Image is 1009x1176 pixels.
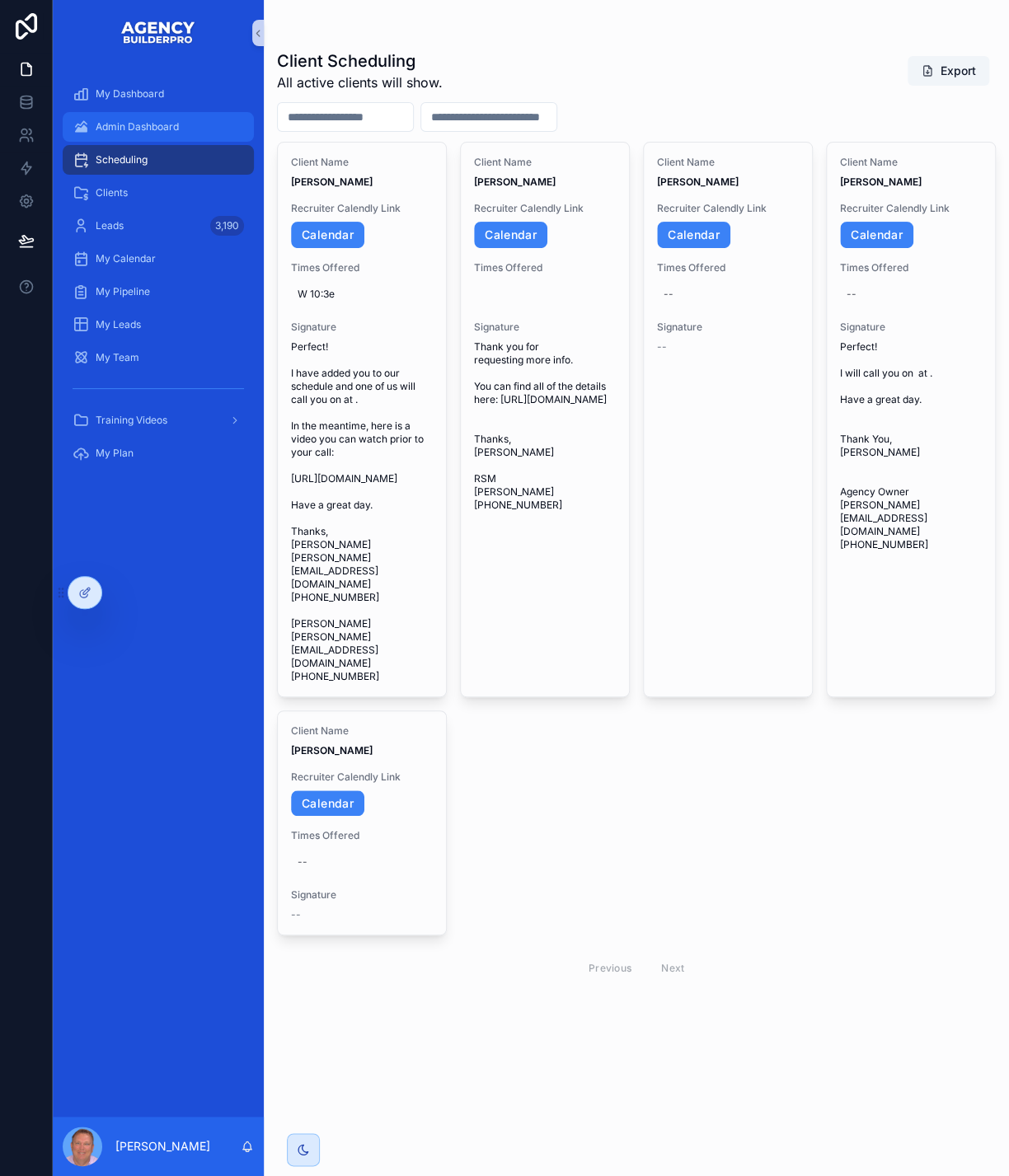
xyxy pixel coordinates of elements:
span: Recruiter Calendly Link [291,202,433,215]
a: Training Videos [63,405,254,435]
a: Admin Dashboard [63,112,254,142]
span: Leads [96,219,124,232]
span: Times Offered [474,261,616,274]
a: Calendar [474,222,547,248]
p: [PERSON_NAME] [115,1138,210,1155]
span: Client Name [291,724,433,738]
span: Thank you for requesting more info. You can find all of the details here: [URL][DOMAIN_NAME] Than... [474,340,616,512]
span: My Team [96,351,139,364]
span: Signature [840,321,982,334]
a: My Dashboard [63,79,254,109]
span: Recruiter Calendly Link [291,771,433,784]
span: My Leads [96,318,141,331]
span: Client Name [291,156,433,169]
strong: [PERSON_NAME] [291,176,373,188]
span: Times Offered [657,261,799,274]
a: Clients [63,178,254,208]
a: Leads3,190 [63,211,254,241]
span: My Calendar [96,252,156,265]
a: Client Name[PERSON_NAME]Recruiter Calendly LinkCalendarTimes Offered--SignaturePerfect! I will ca... [826,142,996,697]
span: Recruiter Calendly Link [657,202,799,215]
div: -- [664,288,673,301]
span: Perfect! I will call you on at . Have a great day. Thank You, [PERSON_NAME] Agency Owner [PERSON_... [840,340,982,551]
div: 3,190 [210,216,244,236]
span: Clients [96,186,128,199]
a: Calendar [291,222,364,248]
span: Client Name [840,156,982,169]
a: Client Name[PERSON_NAME]Recruiter Calendly LinkCalendarTimes Offered--Signature-- [277,710,447,936]
img: App logo [120,20,196,46]
span: Times Offered [840,261,982,274]
a: My Calendar [63,244,254,274]
span: My Dashboard [96,87,164,101]
a: Calendar [840,222,913,248]
span: Admin Dashboard [96,120,179,134]
strong: [PERSON_NAME] [291,744,373,757]
a: Calendar [657,222,730,248]
div: scrollable content [53,66,264,492]
a: Scheduling [63,145,254,175]
a: My Pipeline [63,277,254,307]
span: My Pipeline [96,285,150,298]
a: Client Name[PERSON_NAME]Recruiter Calendly LinkCalendarTimes Offered--Signature-- [643,142,813,697]
span: -- [657,340,667,354]
div: -- [847,288,856,301]
span: Signature [657,321,799,334]
span: All active clients will show. [277,73,443,92]
a: Client Name[PERSON_NAME]Recruiter Calendly LinkCalendarTimes OfferedW 10:3eSignaturePerfect! I ha... [277,142,447,697]
span: Signature [291,888,433,902]
span: -- [291,908,301,921]
span: Client Name [474,156,616,169]
span: My Plan [96,447,134,460]
span: Perfect! I have added you to our schedule and one of us will call you on at . In the meantime, he... [291,340,433,683]
button: Export [908,56,989,86]
span: Signature [291,321,433,334]
span: Training Videos [96,414,167,427]
a: My Leads [63,310,254,340]
span: Client Name [657,156,799,169]
a: Calendar [291,790,364,817]
a: Client Name[PERSON_NAME]Recruiter Calendly LinkCalendarTimes OfferedSignatureThank you for reques... [460,142,630,697]
strong: [PERSON_NAME] [840,176,922,188]
span: Recruiter Calendly Link [474,202,616,215]
strong: [PERSON_NAME] [657,176,739,188]
a: My Team [63,343,254,372]
span: Times Offered [291,829,433,842]
span: Recruiter Calendly Link [840,202,982,215]
span: Times Offered [291,261,433,274]
strong: [PERSON_NAME] [474,176,556,188]
div: -- [298,855,307,869]
span: Signature [474,321,616,334]
h1: Client Scheduling [277,49,443,73]
a: My Plan [63,438,254,468]
span: W 10:3e [298,288,426,301]
span: Scheduling [96,153,148,166]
